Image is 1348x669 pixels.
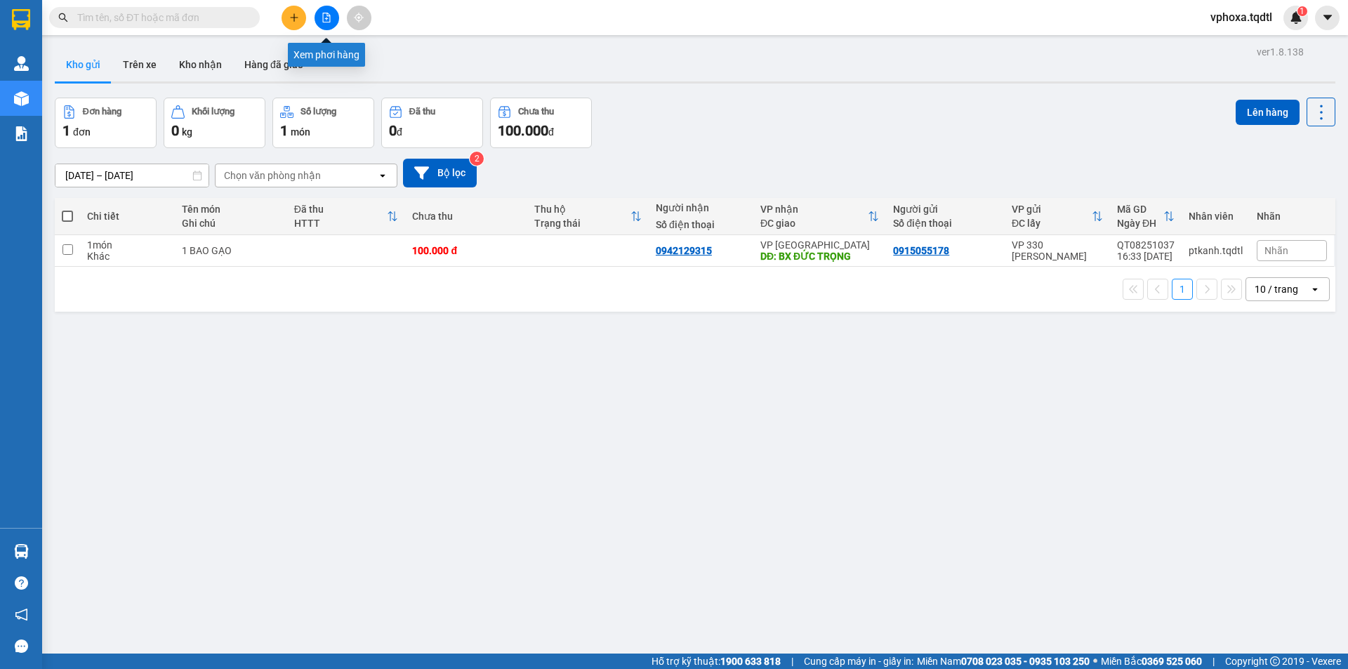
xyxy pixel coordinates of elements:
div: 10 / trang [1255,282,1298,296]
div: Nhãn [1257,211,1327,222]
svg: open [377,170,388,181]
th: Toggle SortBy [753,198,886,235]
span: aim [354,13,364,22]
img: logo-vxr [12,9,30,30]
input: Tìm tên, số ĐT hoặc mã đơn [77,10,243,25]
span: đơn [73,126,91,138]
span: 1 [280,122,288,139]
img: warehouse-icon [14,544,29,559]
span: 100.000 [498,122,548,139]
button: Bộ lọc [403,159,477,187]
span: ⚪️ [1093,658,1097,664]
sup: 2 [470,152,484,166]
div: Trạng thái [534,218,630,229]
th: Toggle SortBy [287,198,406,235]
span: đ [397,126,402,138]
span: đ [548,126,554,138]
button: 1 [1172,279,1193,300]
span: Miền Bắc [1101,654,1202,669]
div: 1 BAO GẠO [182,245,279,256]
div: DĐ: BX ĐỨC TRỌNG [760,251,879,262]
div: Ghi chú [182,218,279,229]
span: plus [289,13,299,22]
div: Đơn hàng [83,107,121,117]
div: Xem phơi hàng [288,43,365,67]
div: ver 1.8.138 [1257,44,1304,60]
div: Người gửi [893,204,998,215]
button: Trên xe [112,48,168,81]
th: Toggle SortBy [1110,198,1182,235]
th: Toggle SortBy [1005,198,1110,235]
img: warehouse-icon [14,56,29,71]
span: 0 [171,122,179,139]
span: 1 [62,122,70,139]
div: Chưa thu [412,211,520,222]
span: question-circle [15,576,28,590]
div: VP [GEOGRAPHIC_DATA] [760,239,879,251]
span: | [791,654,793,669]
button: Kho gửi [55,48,112,81]
img: icon-new-feature [1290,11,1302,24]
span: caret-down [1321,11,1334,24]
div: 100.000 đ [412,245,520,256]
span: 0 [389,122,397,139]
div: Ngày ĐH [1117,218,1163,229]
div: VP gửi [1012,204,1092,215]
strong: 0369 525 060 [1142,656,1202,667]
div: 0942129315 [656,245,712,256]
div: VP nhận [760,204,868,215]
button: caret-down [1315,6,1340,30]
span: search [58,13,68,22]
span: message [15,640,28,653]
div: Khác [87,251,168,262]
div: 1 món [87,239,168,251]
button: Đã thu0đ [381,98,483,148]
div: QT08251037 [1117,239,1175,251]
img: solution-icon [14,126,29,141]
button: Khối lượng0kg [164,98,265,148]
div: Thu hộ [534,204,630,215]
span: Miền Nam [917,654,1090,669]
button: Chưa thu100.000đ [490,98,592,148]
div: Đã thu [409,107,435,117]
div: 16:33 [DATE] [1117,251,1175,262]
button: Kho nhận [168,48,233,81]
div: Số lượng [300,107,336,117]
div: Người nhận [656,202,746,213]
div: Đã thu [294,204,388,215]
span: Nhãn [1264,245,1288,256]
span: kg [182,126,192,138]
div: Số điện thoại [893,218,998,229]
strong: 0708 023 035 - 0935 103 250 [961,656,1090,667]
div: VP 330 [PERSON_NAME] [1012,239,1103,262]
div: Chọn văn phòng nhận [224,168,321,183]
div: ĐC lấy [1012,218,1092,229]
span: món [291,126,310,138]
button: file-add [315,6,339,30]
div: Mã GD [1117,204,1163,215]
span: | [1212,654,1215,669]
button: Số lượng1món [272,98,374,148]
svg: open [1309,284,1321,295]
button: Lên hàng [1236,100,1300,125]
button: aim [347,6,371,30]
div: Tên món [182,204,279,215]
input: Select a date range. [55,164,209,187]
div: ptkanh.tqdtl [1189,245,1243,256]
button: Đơn hàng1đơn [55,98,157,148]
button: Hàng đã giao [233,48,315,81]
div: HTTT [294,218,388,229]
div: Chưa thu [518,107,554,117]
span: copyright [1270,656,1280,666]
th: Toggle SortBy [527,198,649,235]
div: Chi tiết [87,211,168,222]
span: file-add [322,13,331,22]
img: warehouse-icon [14,91,29,106]
div: 0915055178 [893,245,949,256]
span: notification [15,608,28,621]
span: vphoxa.tqdtl [1199,8,1283,26]
span: Hỗ trợ kỹ thuật: [652,654,781,669]
button: plus [282,6,306,30]
div: ĐC giao [760,218,868,229]
strong: 1900 633 818 [720,656,781,667]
